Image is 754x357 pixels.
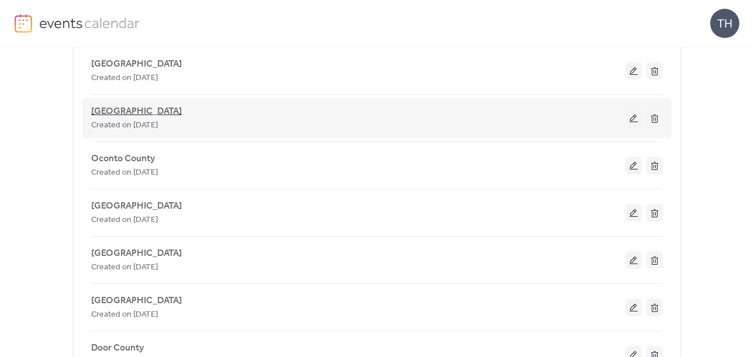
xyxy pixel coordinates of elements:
[91,105,182,119] span: [GEOGRAPHIC_DATA]
[91,308,158,322] span: Created on [DATE]
[39,14,140,32] img: logo-type
[91,250,182,257] a: [GEOGRAPHIC_DATA]
[91,199,182,213] span: [GEOGRAPHIC_DATA]
[710,9,739,38] div: TH
[91,341,144,355] span: Door County
[15,14,32,33] img: logo
[91,61,182,67] a: [GEOGRAPHIC_DATA]
[91,345,144,351] a: Door County
[91,155,155,162] a: Oconto County
[91,261,158,275] span: Created on [DATE]
[91,71,158,85] span: Created on [DATE]
[91,247,182,261] span: [GEOGRAPHIC_DATA]
[91,203,182,209] a: [GEOGRAPHIC_DATA]
[91,108,182,115] a: [GEOGRAPHIC_DATA]
[91,119,158,133] span: Created on [DATE]
[91,297,182,304] a: [GEOGRAPHIC_DATA]
[91,152,155,166] span: Oconto County
[91,213,158,227] span: Created on [DATE]
[91,166,158,180] span: Created on [DATE]
[91,294,182,308] span: [GEOGRAPHIC_DATA]
[91,57,182,71] span: [GEOGRAPHIC_DATA]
